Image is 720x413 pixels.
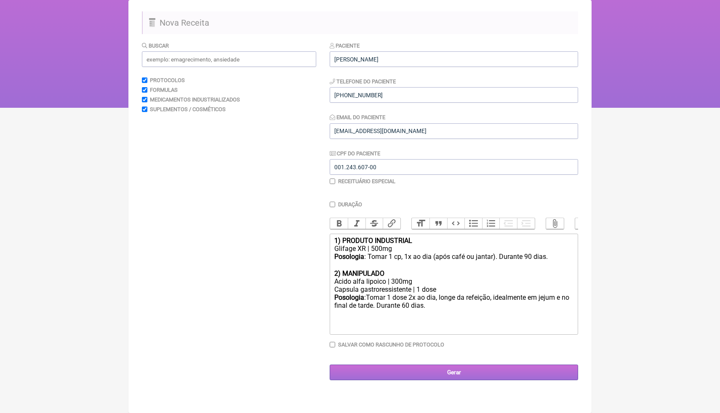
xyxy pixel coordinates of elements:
label: Telefone do Paciente [330,78,396,85]
button: Heading [412,218,429,229]
div: Capsula gastroressistente | 1 dose [334,285,573,293]
button: Link [383,218,400,229]
button: Undo [575,218,593,229]
strong: Posologia [334,293,364,301]
button: Italic [348,218,365,229]
label: Medicamentos Industrializados [150,96,240,103]
button: Numbers [482,218,500,229]
div: :Tomar 1 dose 2x ao dia, longe da refeição, idealmente em jejum e no final de tarde. Durante 60 d... [334,293,573,310]
input: exemplo: emagrecimento, ansiedade [142,51,316,67]
label: CPF do Paciente [330,150,380,157]
button: Strikethrough [365,218,383,229]
button: Code [447,218,465,229]
button: Decrease Level [499,218,517,229]
label: Formulas [150,87,178,93]
label: Salvar como rascunho de Protocolo [338,341,444,348]
button: Quote [429,218,447,229]
button: Bullets [464,218,482,229]
label: Suplementos / Cosméticos [150,106,226,112]
input: Gerar [330,365,578,380]
label: Buscar [142,43,169,49]
strong: Posologia [334,253,364,261]
label: Protocolos [150,77,185,83]
button: Bold [330,218,348,229]
strong: 2) MANIPULADO [334,269,384,277]
label: Receituário Especial [338,178,395,184]
div: : Tomar 1 cp, 1x ao dia (após café ou jantar). Durante 90 dias. ㅤ [334,253,573,261]
button: Attach Files [546,218,564,229]
label: Email do Paciente [330,114,385,120]
div: Acido alfa lipoico | 300mg [334,277,573,285]
h2: Nova Receita [142,11,578,34]
div: Glifage XR | 500mg [334,245,573,253]
label: Paciente [330,43,360,49]
label: Duração [338,201,362,208]
button: Increase Level [517,218,535,229]
strong: 1) PRODUTO INDUSTRIAL [334,237,412,245]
